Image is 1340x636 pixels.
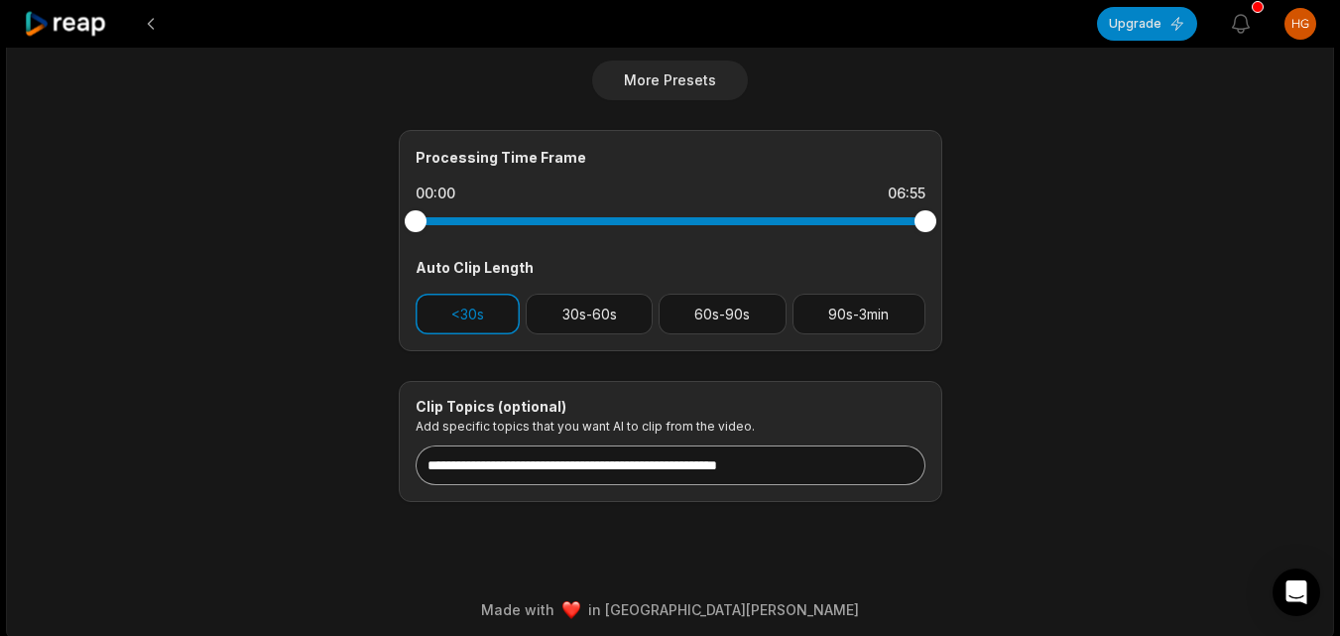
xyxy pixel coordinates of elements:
div: Processing Time Frame [416,147,925,168]
button: 90s-3min [792,294,925,334]
div: Clip Topics (optional) [416,398,925,416]
button: 60s-90s [659,294,787,334]
div: Auto Clip Length [416,257,925,278]
button: Upgrade [1097,7,1197,41]
div: Made with in [GEOGRAPHIC_DATA][PERSON_NAME] [25,599,1315,620]
button: 30s-60s [526,294,653,334]
p: Add specific topics that you want AI to clip from the video. [416,419,925,434]
div: 00:00 [416,184,455,203]
div: Open Intercom Messenger [1273,569,1320,616]
img: heart emoji [562,601,580,619]
div: 06:55 [888,184,925,203]
button: <30s [416,294,521,334]
button: More Presets [592,61,748,100]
